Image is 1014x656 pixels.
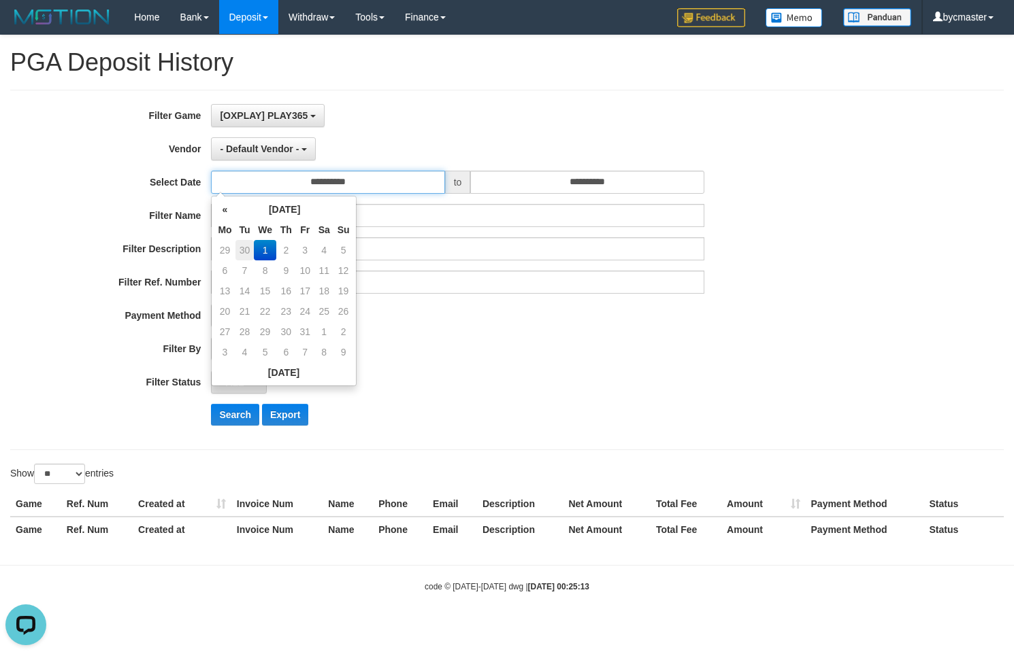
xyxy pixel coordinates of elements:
th: Amount [721,491,805,517]
img: Button%20Memo.svg [766,8,823,27]
td: 14 [235,281,255,301]
td: 30 [276,322,296,342]
th: [DATE] [214,362,353,383]
td: 5 [254,342,276,362]
th: Status [924,517,1004,542]
td: 16 [276,281,296,301]
td: 2 [276,240,296,260]
td: 7 [235,260,255,281]
td: 13 [214,281,235,301]
th: Total Fee [651,517,721,542]
td: 4 [235,342,255,362]
th: Su [334,220,353,240]
td: 21 [235,301,255,322]
th: Description [477,517,563,542]
th: Name [323,517,373,542]
th: Fr [296,220,314,240]
td: 18 [314,281,334,301]
button: [OXPLAY] PLAY365 [211,104,325,127]
th: Payment Method [806,491,924,517]
th: Payment Method [806,517,924,542]
td: 26 [334,301,353,322]
td: 19 [334,281,353,301]
td: 25 [314,301,334,322]
img: panduan.png [843,8,911,27]
strong: [DATE] 00:25:13 [528,582,589,591]
th: Ref. Num [61,517,133,542]
th: Email [427,491,477,517]
td: 30 [235,240,255,260]
th: Total Fee [651,491,721,517]
th: Mo [214,220,235,240]
th: Phone [373,491,427,517]
td: 24 [296,301,314,322]
td: 28 [235,322,255,342]
span: [OXPLAY] PLAY365 [220,110,308,121]
td: 5 [334,240,353,260]
th: Status [924,491,1004,517]
h1: PGA Deposit History [10,49,1004,76]
td: 6 [214,260,235,281]
td: 9 [334,342,353,362]
td: 8 [254,260,276,281]
th: Invoice Num [231,517,323,542]
button: Export [262,404,308,426]
td: 22 [254,301,276,322]
th: Invoice Num [231,491,323,517]
th: Created at [133,517,231,542]
td: 3 [296,240,314,260]
select: Showentries [34,464,85,484]
th: We [254,220,276,240]
td: 31 [296,322,314,342]
th: Game [10,517,61,542]
th: Sa [314,220,334,240]
th: « [214,199,235,220]
th: Tu [235,220,255,240]
th: Net Amount [563,517,650,542]
td: 20 [214,301,235,322]
span: to [445,171,471,194]
th: Phone [373,517,427,542]
td: 29 [254,322,276,342]
span: - Default Vendor - [220,143,299,154]
span: - ALL - [220,377,250,387]
th: Created at [133,491,231,517]
button: Search [211,404,259,426]
td: 27 [214,322,235,342]
td: 17 [296,281,314,301]
td: 23 [276,301,296,322]
small: code © [DATE]-[DATE] dwg | [425,582,589,591]
th: Amount [721,517,805,542]
td: 9 [276,260,296,281]
td: 12 [334,260,353,281]
td: 2 [334,322,353,342]
th: Description [477,491,563,517]
label: Show entries [10,464,114,484]
th: Email [427,517,477,542]
td: 1 [314,322,334,342]
td: 8 [314,342,334,362]
img: MOTION_logo.png [10,7,114,27]
th: Name [323,491,373,517]
td: 11 [314,260,334,281]
td: 3 [214,342,235,362]
th: Net Amount [563,491,650,517]
td: 15 [254,281,276,301]
th: [DATE] [235,199,334,220]
td: 29 [214,240,235,260]
td: 7 [296,342,314,362]
td: 1 [254,240,276,260]
img: Feedback.jpg [677,8,745,27]
th: Th [276,220,296,240]
button: Open LiveChat chat widget [5,5,46,46]
th: Ref. Num [61,491,133,517]
td: 10 [296,260,314,281]
td: 4 [314,240,334,260]
td: 6 [276,342,296,362]
th: Game [10,491,61,517]
button: - Default Vendor - [211,137,316,160]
